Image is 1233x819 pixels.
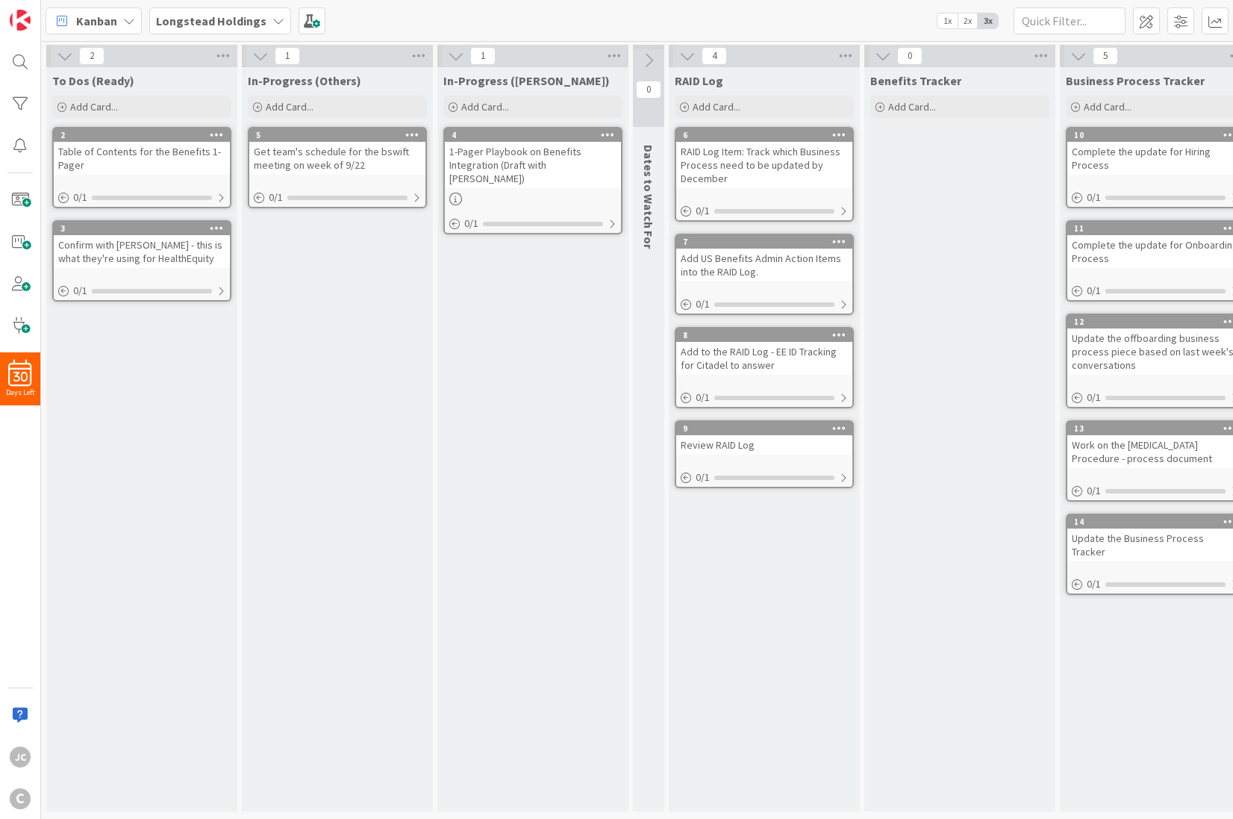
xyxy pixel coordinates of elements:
div: 5 [256,130,425,140]
div: Add US Benefits Admin Action Items into the RAID Log. [676,249,852,281]
input: Quick Filter... [1014,7,1126,34]
div: 3 [60,223,230,234]
div: 8 [676,328,852,342]
div: 9 [683,423,852,434]
div: 2 [60,130,230,140]
span: 0 / 1 [269,190,283,205]
b: Longstead Holdings [156,13,266,28]
span: RAID Log [675,73,723,88]
span: Add Card... [461,100,509,113]
span: Dates to Watch For [641,145,656,249]
div: Confirm with [PERSON_NAME] - this is what they're using for HealthEquity [54,235,230,268]
div: 2Table of Contents for the Benefits 1-Pager [54,128,230,175]
div: Add to the RAID Log - EE ID Tracking for Citadel to answer [676,342,852,375]
div: 5 [249,128,425,142]
span: 0 / 1 [696,470,710,485]
span: 2x [958,13,978,28]
div: 0/1 [54,281,230,300]
span: Add Card... [1084,100,1131,113]
div: 0/1 [676,468,852,487]
div: 8 [683,330,852,340]
span: 1 [470,47,496,65]
span: 0 / 1 [1087,483,1101,499]
span: 4 [702,47,727,65]
div: 5Get team's schedule for the bswift meeting on week of 9/22 [249,128,425,175]
span: 0 / 1 [73,190,87,205]
div: 7 [676,235,852,249]
div: Review RAID Log [676,435,852,455]
a: 5Get team's schedule for the bswift meeting on week of 9/220/1 [248,127,427,208]
div: 41-Pager Playbook on Benefits Integration (Draft with [PERSON_NAME]) [445,128,621,188]
span: 0 / 1 [73,283,87,299]
div: Table of Contents for the Benefits 1-Pager [54,142,230,175]
span: 1 [275,47,300,65]
div: 0/1 [249,188,425,207]
div: 4 [445,128,621,142]
div: 4 [452,130,621,140]
div: 0/1 [676,295,852,314]
span: 0 / 1 [696,390,710,405]
span: Kanban [76,12,117,30]
span: To Dos (Ready) [52,73,134,88]
span: 0 / 1 [696,296,710,312]
div: 3 [54,222,230,235]
div: 9 [676,422,852,435]
span: 1x [937,13,958,28]
span: 0 / 1 [1087,190,1101,205]
span: Add Card... [266,100,313,113]
a: 7Add US Benefits Admin Action Items into the RAID Log.0/1 [675,234,854,315]
div: 0/1 [676,202,852,220]
div: 3Confirm with [PERSON_NAME] - this is what they're using for HealthEquity [54,222,230,268]
div: 7Add US Benefits Admin Action Items into the RAID Log. [676,235,852,281]
span: Add Card... [888,100,936,113]
a: 6RAID Log Item: Track which Business Process need to be updated by December0/1 [675,127,854,222]
a: 9Review RAID Log0/1 [675,420,854,488]
div: 6 [683,130,852,140]
span: 0 [636,81,661,99]
span: 30 [13,372,28,382]
span: 0 / 1 [1087,390,1101,405]
a: 41-Pager Playbook on Benefits Integration (Draft with [PERSON_NAME])0/1 [443,127,622,234]
span: Add Card... [70,100,118,113]
span: Business Process Tracker [1066,73,1205,88]
span: 0 / 1 [696,203,710,219]
span: 2 [79,47,104,65]
span: In-Progress (Others) [248,73,361,88]
div: 6 [676,128,852,142]
span: 0 / 1 [1087,576,1101,592]
span: In-Progress (Jerry) [443,73,610,88]
div: 0/1 [54,188,230,207]
div: C [10,788,31,809]
div: 2 [54,128,230,142]
div: 8Add to the RAID Log - EE ID Tracking for Citadel to answer [676,328,852,375]
div: 1-Pager Playbook on Benefits Integration (Draft with [PERSON_NAME]) [445,142,621,188]
span: 3x [978,13,998,28]
div: 0/1 [445,214,621,233]
span: Benefits Tracker [870,73,961,88]
span: 0 [897,47,923,65]
div: 6RAID Log Item: Track which Business Process need to be updated by December [676,128,852,188]
span: 5 [1093,47,1118,65]
div: 7 [683,237,852,247]
a: 8Add to the RAID Log - EE ID Tracking for Citadel to answer0/1 [675,327,854,408]
div: 0/1 [676,388,852,407]
span: Add Card... [693,100,740,113]
a: 3Confirm with [PERSON_NAME] - this is what they're using for HealthEquity0/1 [52,220,231,302]
img: Visit kanbanzone.com [10,10,31,31]
span: 0 / 1 [1087,283,1101,299]
div: JC [10,747,31,767]
span: 0 / 1 [464,216,478,231]
div: 9Review RAID Log [676,422,852,455]
div: Get team's schedule for the bswift meeting on week of 9/22 [249,142,425,175]
a: 2Table of Contents for the Benefits 1-Pager0/1 [52,127,231,208]
div: RAID Log Item: Track which Business Process need to be updated by December [676,142,852,188]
